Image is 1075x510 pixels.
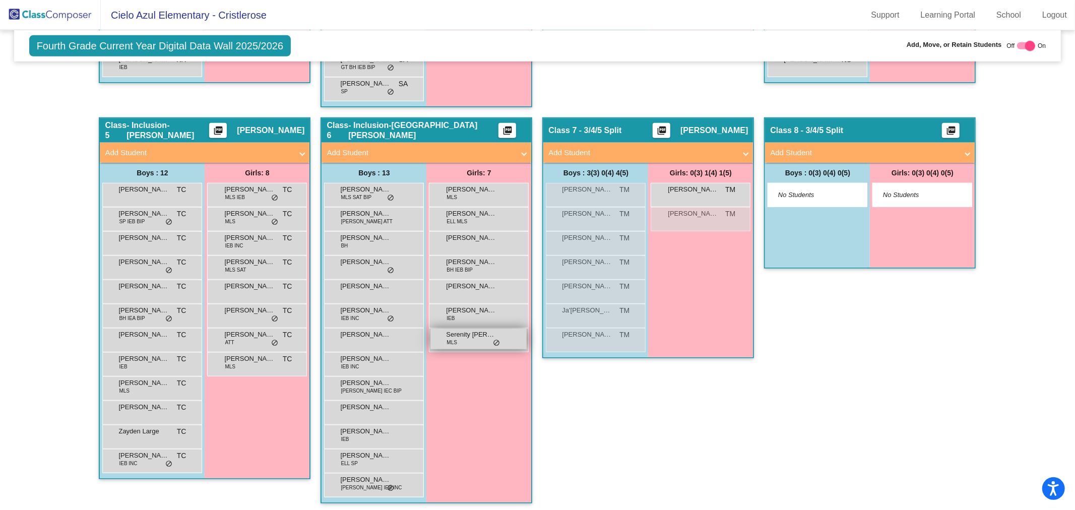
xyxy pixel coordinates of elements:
[340,330,391,340] span: [PERSON_NAME]
[118,305,169,315] span: [PERSON_NAME]
[725,209,735,219] span: TM
[446,184,496,195] span: [PERSON_NAME]
[543,163,648,183] div: Boys : 3(3) 0(4) 4(5)
[118,402,169,412] span: [PERSON_NAME]
[725,184,735,195] span: TM
[283,184,292,195] span: TC
[562,330,612,340] span: [PERSON_NAME]
[105,147,292,159] mat-panel-title: Add Student
[29,35,291,56] span: Fourth Grade Current Year Digital Data Wall 2025/2026
[340,402,391,412] span: [PERSON_NAME]
[770,147,958,159] mat-panel-title: Add Student
[118,426,169,436] span: Zayden Large
[225,339,234,346] span: ATT
[224,330,275,340] span: [PERSON_NAME]
[119,63,127,71] span: IEB
[118,451,169,461] span: [PERSON_NAME]
[177,184,186,195] span: TC
[177,378,186,389] span: TC
[870,163,975,183] div: Girls: 0(3) 0(4) 0(5)
[341,314,359,322] span: IEB INC
[942,123,960,138] button: Print Students Details
[340,233,391,243] span: [PERSON_NAME] [PERSON_NAME]
[165,267,172,275] span: do_not_disturb_alt
[341,242,348,249] span: BH
[341,63,375,71] span: GT BH IEB BIP
[340,426,391,436] span: [PERSON_NAME]
[340,378,391,388] span: [PERSON_NAME]
[205,163,309,183] div: Girls: 8
[212,125,224,140] mat-icon: picture_as_pdf
[501,125,514,140] mat-icon: picture_as_pdf
[562,184,612,195] span: [PERSON_NAME]
[118,330,169,340] span: [PERSON_NAME]
[340,257,391,267] span: [PERSON_NAME]
[341,460,358,467] span: ELL SP
[446,233,496,243] span: [PERSON_NAME]
[387,484,394,492] span: do_not_disturb_alt
[493,339,500,347] span: do_not_disturb_alt
[341,484,402,491] span: [PERSON_NAME] IEB INC
[548,147,736,159] mat-panel-title: Add Student
[118,233,169,243] span: [PERSON_NAME]
[127,120,209,141] span: - Inclusion-[PERSON_NAME]
[177,451,186,461] span: TC
[283,354,292,364] span: TC
[119,460,137,467] span: IEB INC
[619,209,629,219] span: TM
[224,233,275,243] span: [PERSON_NAME]
[387,267,394,275] span: do_not_disturb_alt
[447,266,473,274] span: BH IEB BIP
[348,120,498,141] span: - Inclusion-[GEOGRAPHIC_DATA][PERSON_NAME]
[562,233,612,243] span: [PERSON_NAME]
[118,209,169,219] span: [PERSON_NAME]
[619,233,629,243] span: TM
[177,257,186,268] span: TC
[883,190,946,200] span: No Students
[619,257,629,268] span: TM
[1034,7,1075,23] a: Logout
[765,143,975,163] mat-expansion-panel-header: Add Student
[619,330,629,340] span: TM
[340,475,391,485] span: [PERSON_NAME]
[209,123,227,138] button: Print Students Details
[177,209,186,219] span: TC
[119,218,145,225] span: SP IEB BIP
[119,387,130,395] span: MLS
[341,194,371,201] span: MLS SAT BIP
[105,120,127,141] span: Class 5
[118,184,169,195] span: [PERSON_NAME]
[225,194,244,201] span: MLS IEB
[225,363,235,370] span: MLS
[271,315,278,323] span: do_not_disturb_alt
[237,125,304,136] span: [PERSON_NAME]
[562,305,612,315] span: Ja'[PERSON_NAME]
[119,363,127,370] span: IEB
[118,354,169,364] span: [PERSON_NAME]
[165,315,172,323] span: do_not_disturb_alt
[100,163,205,183] div: Boys : 12
[283,233,292,243] span: TC
[668,209,718,219] span: [PERSON_NAME]
[327,120,348,141] span: Class 6
[165,460,172,468] span: do_not_disturb_alt
[648,163,753,183] div: Girls: 0(3) 1(4) 1(5)
[283,257,292,268] span: TC
[283,305,292,316] span: TC
[562,209,612,219] span: [PERSON_NAME]
[426,163,531,183] div: Girls: 7
[765,163,870,183] div: Boys : 0(3) 0(4) 0(5)
[271,194,278,202] span: do_not_disturb_alt
[224,305,275,315] span: [PERSON_NAME]
[945,125,957,140] mat-icon: picture_as_pdf
[271,218,278,226] span: do_not_disturb_alt
[341,218,393,225] span: [PERSON_NAME] ATT
[562,257,612,267] span: [PERSON_NAME]
[340,305,391,315] span: [PERSON_NAME]
[778,190,841,200] span: No Students
[224,209,275,219] span: [PERSON_NAME]
[340,79,391,89] span: [PERSON_NAME]
[283,330,292,340] span: TC
[340,209,391,219] span: [PERSON_NAME]
[225,266,246,274] span: MLS SAT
